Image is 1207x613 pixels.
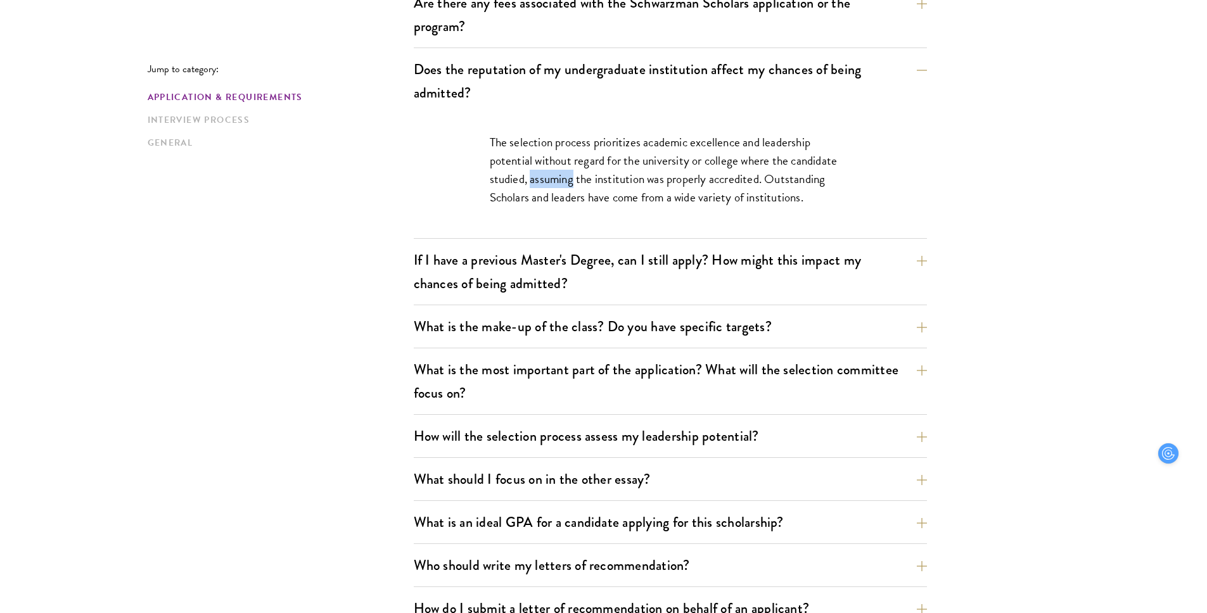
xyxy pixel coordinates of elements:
[148,113,406,127] a: Interview Process
[414,508,927,536] button: What is an ideal GPA for a candidate applying for this scholarship?
[414,312,927,341] button: What is the make-up of the class? Do you have specific targets?
[414,55,927,107] button: Does the reputation of my undergraduate institution affect my chances of being admitted?
[414,465,927,493] button: What should I focus on in the other essay?
[148,136,406,149] a: General
[414,246,927,298] button: If I have a previous Master's Degree, can I still apply? How might this impact my chances of bein...
[148,91,406,104] a: Application & Requirements
[414,355,927,407] button: What is the most important part of the application? What will the selection committee focus on?
[414,422,927,450] button: How will the selection process assess my leadership potential?
[414,551,927,579] button: Who should write my letters of recommendation?
[490,133,851,206] p: The selection process prioritizes academic excellence and leadership potential without regard for...
[148,63,414,75] p: Jump to category:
